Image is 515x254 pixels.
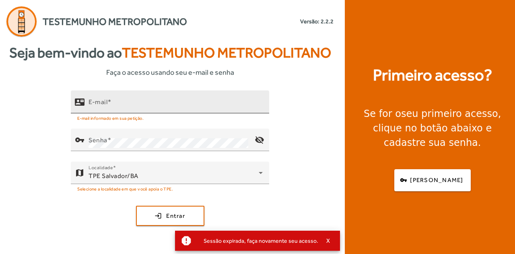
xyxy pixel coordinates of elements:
mat-icon: contact_mail [75,97,84,107]
button: Entrar [136,206,204,226]
strong: Seja bem-vindo ao [9,42,331,63]
mat-label: Senha [89,136,107,143]
mat-icon: visibility_off [250,130,269,150]
mat-hint: Selecione a localidade em que você apoia o TPE. [77,184,173,193]
mat-label: Localidade [89,165,113,170]
span: Testemunho Metropolitano [43,14,187,29]
span: X [326,237,330,244]
img: Logo Agenda [6,6,37,37]
div: Se for o , clique no botão abaixo e cadastre sua senha. [354,107,510,150]
span: Testemunho Metropolitano [122,45,331,61]
strong: Primeiro acesso? [373,63,492,87]
button: [PERSON_NAME] [394,169,471,191]
strong: seu primeiro acesso [401,108,498,119]
span: [PERSON_NAME] [410,176,463,185]
mat-icon: report [180,235,192,247]
mat-hint: E-mail informado em sua petição. [77,113,144,122]
span: Entrar [166,211,185,221]
small: Versão: 2.2.2 [300,17,334,26]
mat-label: E-mail [89,98,107,105]
mat-icon: vpn_key [75,135,84,145]
span: TPE Salvador/BA [89,172,138,180]
span: Faça o acesso usando seu e-mail e senha [106,67,234,78]
mat-icon: map [75,168,84,178]
button: X [318,237,338,244]
div: Sessão expirada, faça novamente seu acesso. [197,235,318,246]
